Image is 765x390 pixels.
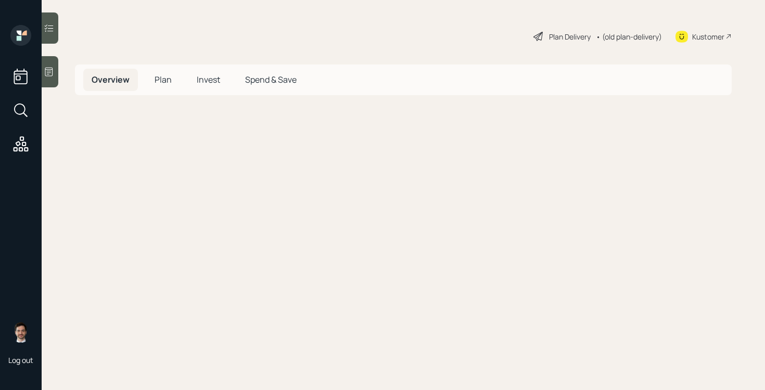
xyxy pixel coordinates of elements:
[692,31,724,42] div: Kustomer
[245,74,297,85] span: Spend & Save
[549,31,591,42] div: Plan Delivery
[10,322,31,343] img: jonah-coleman-headshot.png
[197,74,220,85] span: Invest
[92,74,130,85] span: Overview
[8,355,33,365] div: Log out
[155,74,172,85] span: Plan
[596,31,662,42] div: • (old plan-delivery)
